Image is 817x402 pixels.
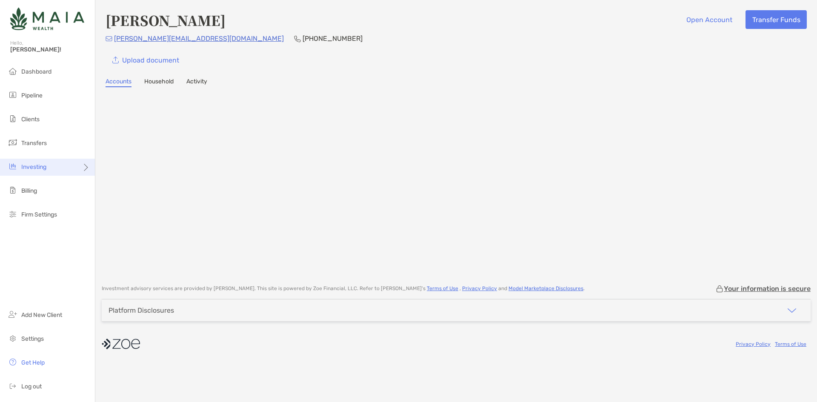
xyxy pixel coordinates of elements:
span: Investing [21,163,46,171]
button: Transfer Funds [746,10,807,29]
div: Platform Disclosures [109,306,174,314]
a: Model Marketplace Disclosures [508,285,583,291]
p: Investment advisory services are provided by [PERSON_NAME] . This site is powered by Zoe Financia... [102,285,585,292]
span: Clients [21,116,40,123]
a: Household [144,78,174,87]
a: Upload document [106,51,186,69]
img: clients icon [8,114,18,124]
p: [PHONE_NUMBER] [303,33,363,44]
a: Privacy Policy [736,341,771,347]
button: Open Account [680,10,739,29]
p: Your information is secure [724,285,811,293]
span: Billing [21,187,37,194]
span: Dashboard [21,68,51,75]
h4: [PERSON_NAME] [106,10,226,30]
img: pipeline icon [8,90,18,100]
p: [PERSON_NAME][EMAIL_ADDRESS][DOMAIN_NAME] [114,33,284,44]
img: logout icon [8,381,18,391]
a: Terms of Use [427,285,458,291]
span: Transfers [21,140,47,147]
span: Log out [21,383,42,390]
img: investing icon [8,161,18,171]
img: button icon [112,57,119,64]
img: settings icon [8,333,18,343]
img: billing icon [8,185,18,195]
img: company logo [102,334,140,354]
img: add_new_client icon [8,309,18,319]
img: Email Icon [106,36,112,41]
span: Add New Client [21,311,62,319]
img: Phone Icon [294,35,301,42]
a: Terms of Use [775,341,806,347]
a: Accounts [106,78,131,87]
a: Privacy Policy [462,285,497,291]
span: Get Help [21,359,45,366]
span: Settings [21,335,44,342]
img: icon arrow [787,305,797,316]
img: transfers icon [8,137,18,148]
img: Zoe Logo [10,3,84,34]
span: Pipeline [21,92,43,99]
span: [PERSON_NAME]! [10,46,90,53]
img: dashboard icon [8,66,18,76]
img: firm-settings icon [8,209,18,219]
span: Firm Settings [21,211,57,218]
img: get-help icon [8,357,18,367]
a: Activity [186,78,207,87]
